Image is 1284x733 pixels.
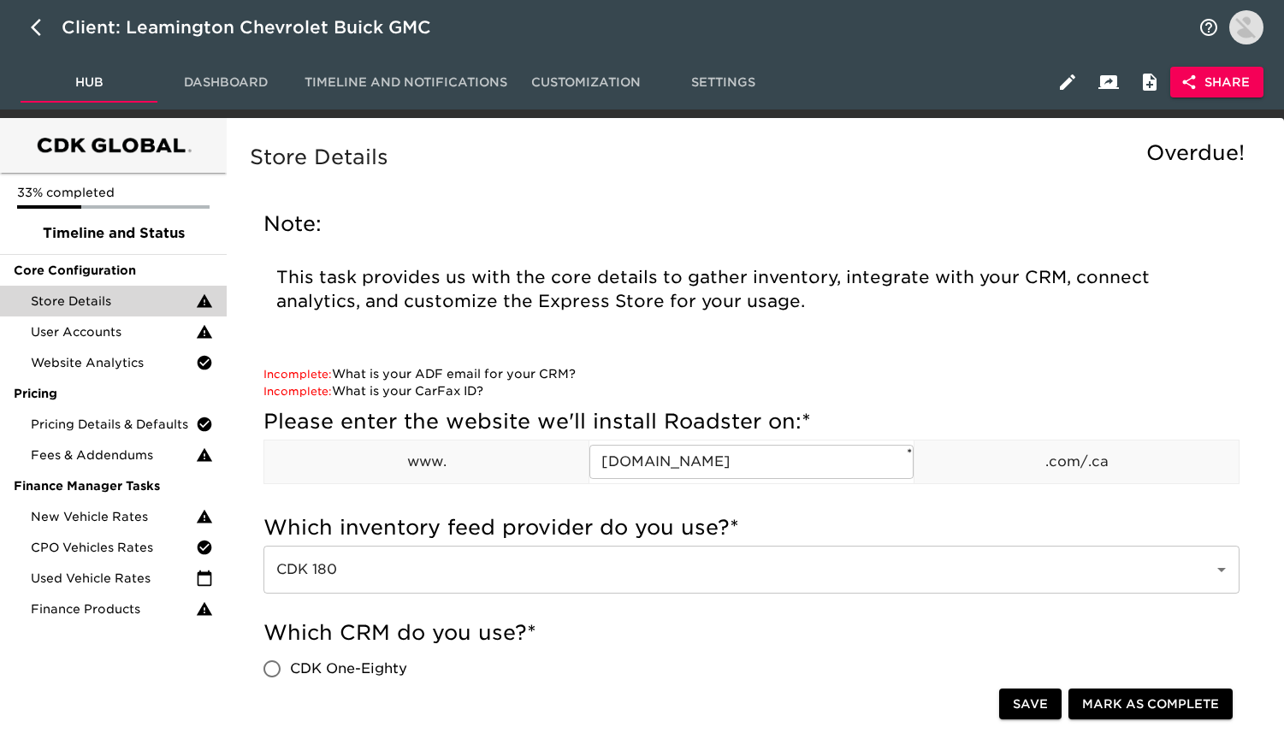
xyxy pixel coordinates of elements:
a: What is your CarFax ID? [263,384,483,398]
span: Finance Manager Tasks [14,477,213,494]
span: Dashboard [168,72,284,93]
button: Share [1170,67,1263,98]
span: Website Analytics [31,354,196,371]
h5: Please enter the website we'll install Roadster on: [263,408,1240,435]
span: Incomplete: [263,385,332,398]
span: Settings [665,72,781,93]
span: Overdue! [1146,140,1245,165]
div: Client: Leamington Chevrolet Buick GMC [62,14,455,41]
h5: Which CRM do you use? [263,619,1240,647]
span: Pricing Details & Defaults [31,416,196,433]
span: This task provides us with the core details to gather inventory, integrate with your CRM, connect... [276,267,1155,311]
span: Timeline and Status [14,223,213,244]
span: Store Details [31,293,196,310]
span: CDK One-Eighty [290,659,407,679]
span: Share [1184,72,1250,93]
span: Incomplete: [263,368,332,381]
p: .com/.ca [914,452,1239,472]
button: Save [999,689,1062,720]
h5: Which inventory feed provider do you use? [263,514,1240,541]
button: notifications [1188,7,1229,48]
img: Profile [1229,10,1263,44]
a: What is your ADF email for your CRM? [263,367,576,381]
span: Save [1013,694,1048,715]
span: New Vehicle Rates [31,508,196,525]
button: Internal Notes and Comments [1129,62,1170,103]
span: CPO Vehicles Rates [31,539,196,556]
h5: Store Details [250,144,1253,171]
button: Open [1210,558,1234,582]
span: Finance Products [31,600,196,618]
span: Mark as Complete [1082,694,1219,715]
button: Edit Hub [1047,62,1088,103]
button: Mark as Complete [1068,689,1233,720]
span: User Accounts [31,323,196,340]
span: Core Configuration [14,262,213,279]
span: Pricing [14,385,213,402]
p: 33% completed [17,184,210,201]
p: www. [264,452,589,472]
span: Used Vehicle Rates [31,570,196,587]
span: Hub [31,72,147,93]
span: Timeline and Notifications [305,72,507,93]
span: Fees & Addendums [31,446,196,464]
button: Client View [1088,62,1129,103]
h5: Note: [263,210,1240,238]
span: Customization [528,72,644,93]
